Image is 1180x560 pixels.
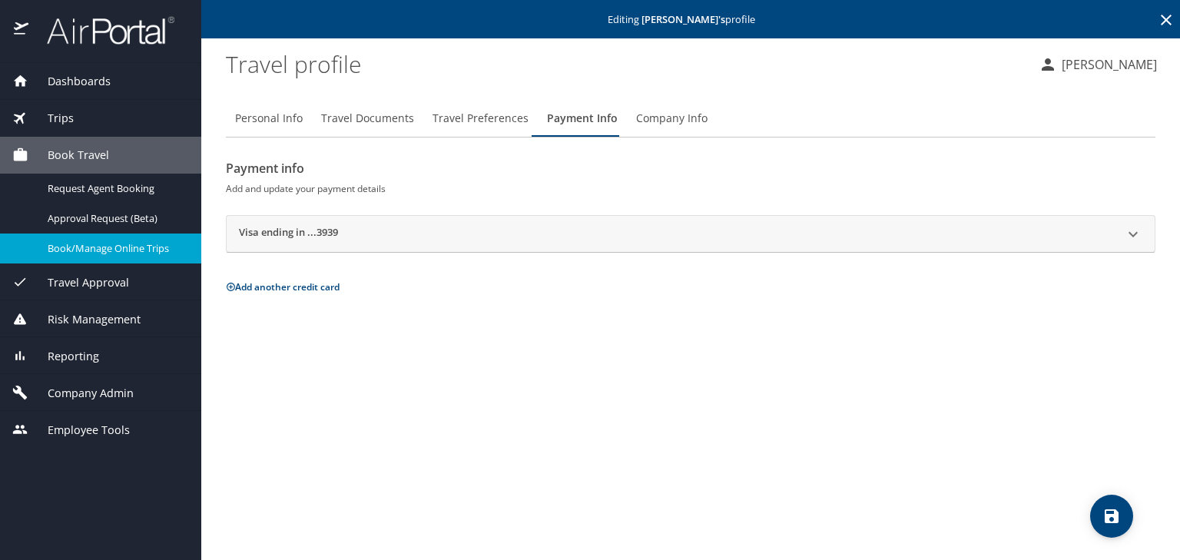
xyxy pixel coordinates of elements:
[1032,51,1163,78] button: [PERSON_NAME]
[1057,55,1157,74] p: [PERSON_NAME]
[226,100,1155,137] div: Profile
[28,73,111,90] span: Dashboards
[226,40,1026,88] h1: Travel profile
[235,109,303,128] span: Personal Info
[239,225,338,244] h2: Visa ending in ...3939
[14,15,30,45] img: icon-airportal.png
[641,12,725,26] strong: [PERSON_NAME] 's
[28,311,141,328] span: Risk Management
[321,109,414,128] span: Travel Documents
[48,181,183,196] span: Request Agent Booking
[227,216,1155,253] div: Visa ending in ...3939
[28,274,129,291] span: Travel Approval
[28,147,109,164] span: Book Travel
[48,241,183,256] span: Book/Manage Online Trips
[1090,495,1133,538] button: save
[636,109,708,128] span: Company Info
[28,110,74,127] span: Trips
[226,156,1155,181] h2: Payment info
[48,211,183,226] span: Approval Request (Beta)
[28,422,130,439] span: Employee Tools
[30,15,174,45] img: airportal-logo.png
[206,15,1175,25] p: Editing profile
[28,348,99,365] span: Reporting
[547,109,618,128] span: Payment Info
[226,181,1155,197] h6: Add and update your payment details
[433,109,529,128] span: Travel Preferences
[28,385,134,402] span: Company Admin
[226,280,340,293] button: Add another credit card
